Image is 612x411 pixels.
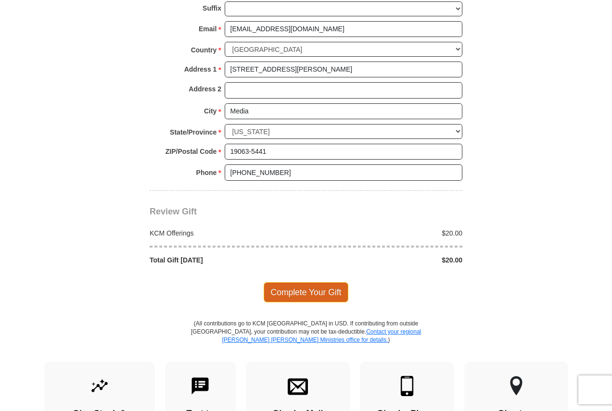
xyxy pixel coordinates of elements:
img: text-to-give.svg [190,376,210,396]
strong: City [204,104,217,118]
img: give-by-stock.svg [89,376,110,396]
div: Total Gift [DATE] [145,255,306,265]
span: Complete Your Gift [264,282,349,302]
strong: Address 2 [189,82,221,96]
strong: Suffix [203,1,221,15]
img: mobile.svg [397,376,417,396]
div: KCM Offerings [145,228,306,238]
strong: Address 1 [184,62,217,76]
strong: Country [191,43,217,57]
div: $20.00 [306,228,468,238]
strong: Email [199,22,217,36]
strong: Phone [196,166,217,179]
img: envelope.svg [288,376,308,396]
strong: State/Province [170,125,217,139]
span: Review Gift [150,207,197,216]
div: $20.00 [306,255,468,265]
strong: ZIP/Postal Code [166,145,217,158]
p: (All contributions go to KCM [GEOGRAPHIC_DATA] in USD. If contributing from outside [GEOGRAPHIC_D... [191,320,421,361]
img: other-region [510,376,523,396]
